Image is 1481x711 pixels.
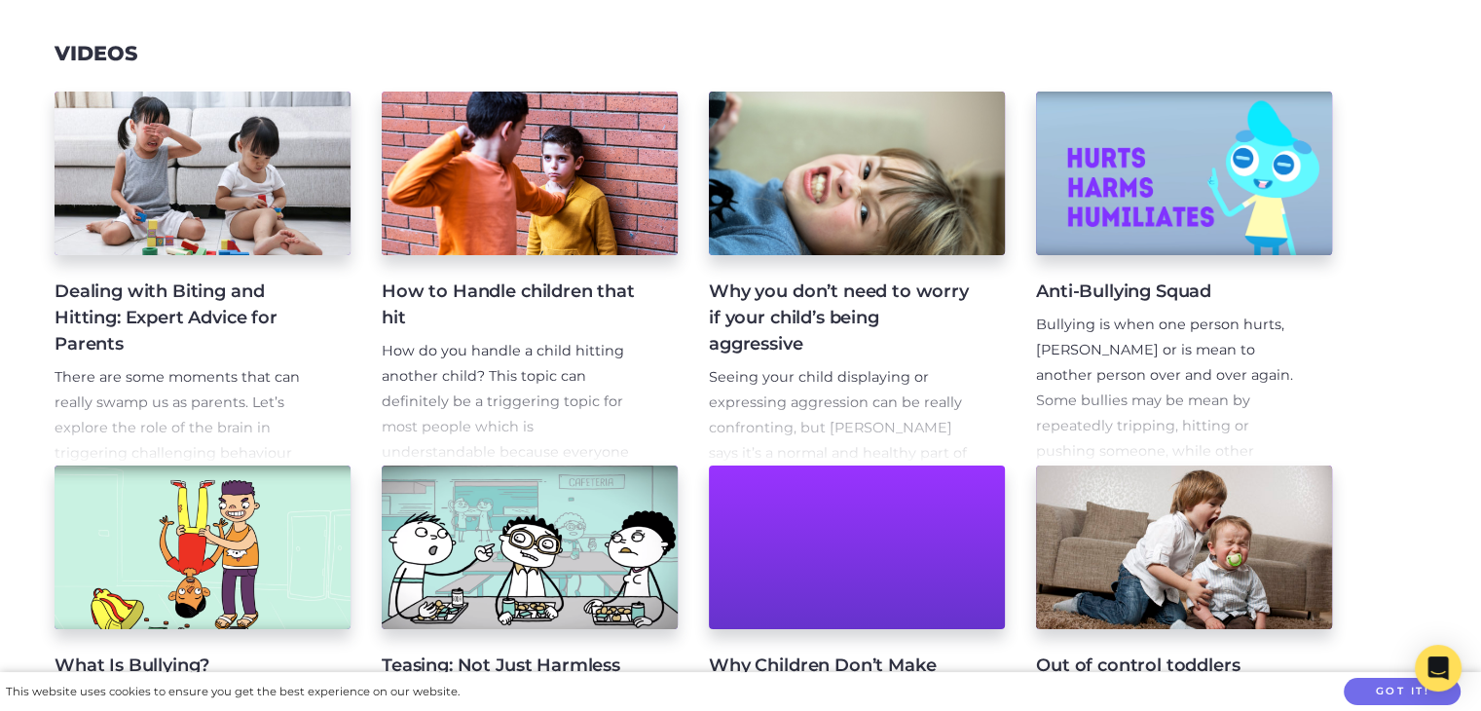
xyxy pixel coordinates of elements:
[709,92,1005,466] a: Why you don’t need to worry if your child’s being aggressive Seeing your child displaying or expr...
[382,339,647,591] p: How do you handle a child hitting another child? This topic can definitely be a triggering topic ...
[55,365,319,617] p: There are some moments that can really swamp us as parents. Let’s explore the role of the brain i...
[1036,92,1332,466] a: Anti-Bullying Squad Bullying is when one person hurts, [PERSON_NAME] or is mean to another person...
[709,653,974,705] h4: Why Children Don’t Make Good Decisions
[55,653,319,679] h4: What Is Bullying?
[709,279,974,357] h4: Why you don’t need to worry if your child’s being aggressive
[1344,678,1461,706] button: Got it!
[1415,645,1462,692] div: Open Intercom Messenger
[382,92,678,466] a: How to Handle children that hit How do you handle a child hitting another child? This topic can d...
[382,279,647,331] h4: How to Handle children that hit
[55,279,319,357] h4: Dealing with Biting and Hitting: Expert Advice for Parents
[709,368,967,512] span: Seeing your child displaying or expressing aggression can be really confronting, but [PERSON_NAME...
[6,682,460,702] div: This website uses cookies to ensure you get the best experience on our website.
[1036,279,1301,305] h4: Anti-Bullying Squad
[55,92,351,466] a: Dealing with Biting and Hitting: Expert Advice for Parents There are some moments that can really...
[55,42,137,66] h3: Videos
[1036,653,1301,679] h4: Out of control toddlers
[382,653,647,705] h4: Teasing: Not Just Harmless Fun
